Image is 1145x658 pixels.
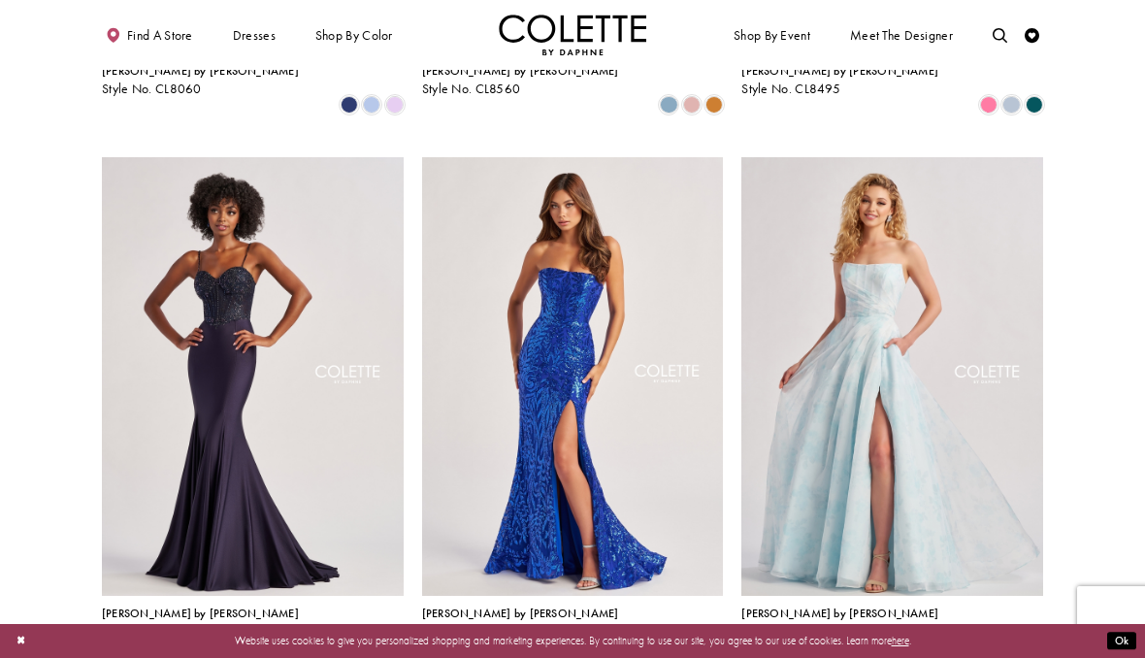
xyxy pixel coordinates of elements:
button: Submit Dialog [1107,632,1136,650]
span: Style No. CL8560 [422,81,521,97]
span: Shop by color [315,28,393,43]
span: Dresses [233,28,276,43]
span: Shop By Event [730,15,813,55]
div: Colette by Daphne Style No. CL8635 [741,608,938,639]
span: Dresses [229,15,279,55]
span: Find a store [127,28,193,43]
span: Shop By Event [734,28,810,43]
i: Ice Blue [1002,96,1020,114]
i: Spruce [1026,96,1043,114]
a: Find a store [102,15,196,55]
i: Dusty Blue [660,96,677,114]
a: Visit Colette by Daphne Style No. CL8515 Page [102,157,404,596]
span: [PERSON_NAME] by [PERSON_NAME] [422,606,619,621]
a: Meet the designer [846,15,957,55]
span: Shop by color [311,15,396,55]
span: [PERSON_NAME] by [PERSON_NAME] [741,606,938,621]
div: Colette by Daphne Style No. CL8515 [102,608,299,639]
span: [PERSON_NAME] by [PERSON_NAME] [741,63,938,79]
span: [PERSON_NAME] by [PERSON_NAME] [102,63,299,79]
a: here [892,634,909,647]
span: [PERSON_NAME] by [PERSON_NAME] [422,63,619,79]
span: Style No. CL8060 [102,81,202,97]
a: Visit Colette by Daphne Style No. CL8635 Page [741,157,1043,596]
button: Close Dialog [9,628,33,654]
p: Website uses cookies to give you personalized shopping and marketing experiences. By continuing t... [106,631,1039,650]
div: Colette by Daphne Style No. CL8060 [102,65,299,96]
a: Visit Colette by Daphne Style No. CL8610 Page [422,157,724,596]
i: Bronze [705,96,723,114]
a: Check Wishlist [1021,15,1043,55]
a: Toggle search [989,15,1011,55]
i: Bluebell [363,96,380,114]
span: Meet the designer [850,28,953,43]
div: Colette by Daphne Style No. CL8560 [422,65,619,96]
i: Lilac [386,96,404,114]
a: Visit Home Page [499,15,646,55]
i: Dusty Pink [683,96,701,114]
div: Colette by Daphne Style No. CL8495 [741,65,938,96]
span: Style No. CL8495 [741,81,840,97]
div: Colette by Daphne Style No. CL8610 [422,608,619,639]
span: [PERSON_NAME] by [PERSON_NAME] [102,606,299,621]
i: Navy Blue [341,96,358,114]
img: Colette by Daphne [499,15,646,55]
i: Cotton Candy [980,96,998,114]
